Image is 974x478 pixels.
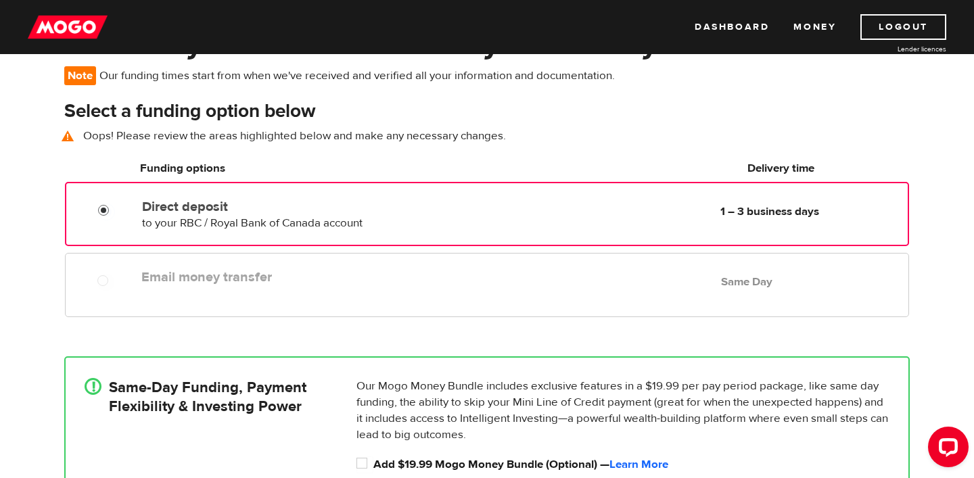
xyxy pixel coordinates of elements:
[64,66,96,85] span: Note
[141,269,453,285] label: Email money transfer
[845,44,946,54] a: Lender licences
[64,101,910,122] h3: Select a funding option below
[721,274,772,289] b: Same Day
[64,66,621,85] p: Our funding times start from when we've received and verified all your information and documentat...
[28,14,108,40] img: mogo_logo-11ee424be714fa7cbb0f0f49df9e16ec.png
[356,378,889,443] p: Our Mogo Money Bundle includes exclusive features in a $19.99 per pay period package, like same d...
[373,456,889,473] label: Add $19.99 Mogo Money Bundle (Optional) —
[695,14,769,40] a: Dashboard
[64,128,910,144] p: Oops! Please review the areas highlighted below and make any necessary changes.
[917,421,974,478] iframe: LiveChat chat widget
[109,378,306,416] h4: Same-Day Funding, Payment Flexibility & Investing Power
[657,160,904,176] h6: Delivery time
[140,160,452,176] h6: Funding options
[793,14,836,40] a: Money
[142,199,453,215] label: Direct deposit
[609,457,668,472] a: Learn More
[720,204,819,219] b: 1 – 3 business days
[142,216,363,231] span: to your RBC / Royal Bank of Canada account
[64,26,910,61] h1: How do you want to receive your money?
[860,14,946,40] a: Logout
[85,378,101,395] div: !
[356,456,373,473] input: Add $19.99 Mogo Money Bundle (Optional) &mdash; <a id="loan_application_mini_bundle_learn_more" h...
